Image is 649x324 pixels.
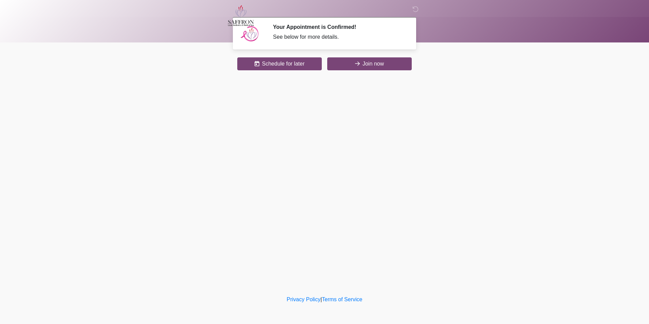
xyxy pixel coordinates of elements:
[320,296,322,302] a: |
[322,296,362,302] a: Terms of Service
[287,296,321,302] a: Privacy Policy
[240,24,260,44] img: Agent Avatar
[273,33,404,41] div: See below for more details.
[327,57,412,70] button: Join now
[228,5,254,26] img: Saffron Laser Aesthetics and Medical Spa Logo
[237,57,322,70] button: Schedule for later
